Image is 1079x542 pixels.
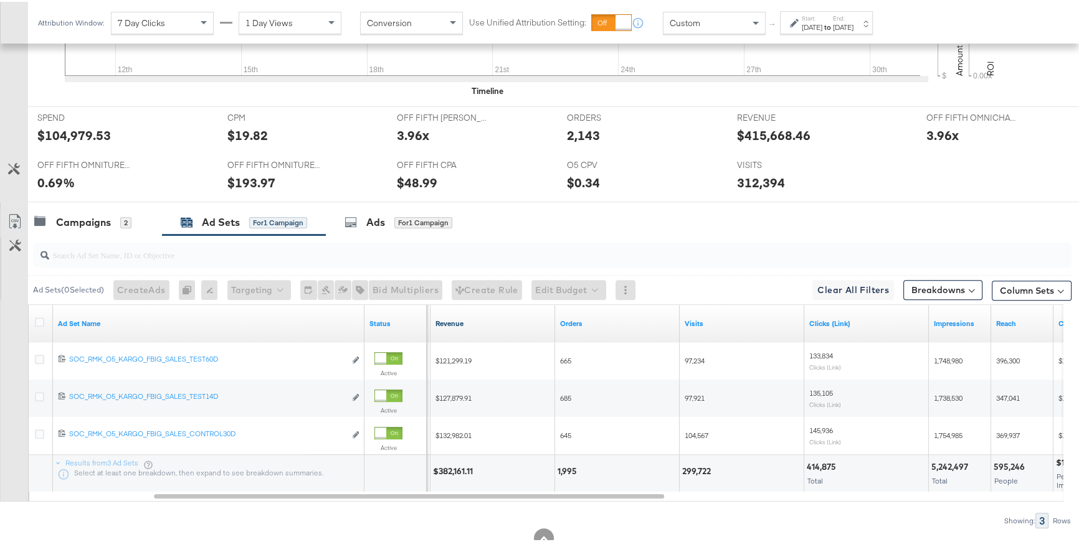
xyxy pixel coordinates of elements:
label: Active [374,404,402,413]
div: $48.99 [397,172,437,190]
button: Clear All Filters [812,278,894,298]
strong: to [822,21,833,30]
a: SOC_RMK_O5_KARGO_FBIG_SALES_TEST60D [69,352,345,365]
span: Total [932,474,948,484]
span: $121,299.19 [435,354,472,363]
a: SOC_RMK_O5_KARGO_FBIG_SALES_CONTROL30D [69,427,345,440]
span: 369,937 [996,429,1020,438]
text: Amount (USD) [954,19,965,74]
sub: Clicks (Link) [809,362,841,369]
div: 0 [179,278,201,298]
span: 396,300 [996,354,1020,363]
div: Ad Sets ( 0 Selected) [33,283,104,294]
div: for 1 Campaign [394,215,452,227]
a: Shows the current state of your Ad Set. [369,317,422,327]
sub: Clicks (Link) [809,436,841,444]
span: 145,936 [809,424,833,433]
div: 2,143 [567,124,600,143]
div: SOC_RMK_O5_KARGO_FBIG_SALES_TEST60D [69,352,345,362]
div: [DATE] [833,21,853,30]
span: $19.73 [1058,429,1078,438]
div: $0.34 [567,172,600,190]
div: 0.69% [37,172,75,190]
span: $19.92 [1058,354,1078,363]
div: Ad Sets [202,213,240,228]
span: 7 Day Clicks [118,16,165,27]
span: OFF FIFTH [PERSON_NAME] [397,110,490,122]
div: [DATE] [802,21,822,30]
div: $415,668.46 [737,124,810,143]
div: $19.82 [227,124,268,143]
label: Start: [802,12,822,21]
a: Your Ad Set name. [58,317,359,327]
a: The number of times your ad was served. On mobile apps an ad is counted as served the first time ... [934,317,986,327]
div: $193.97 [227,172,275,190]
span: 133,834 [809,349,833,358]
span: $132,982.01 [435,429,472,438]
span: 645 [560,429,571,438]
span: 104,567 [685,429,708,438]
span: 1,738,530 [934,391,963,401]
span: 97,921 [685,391,705,401]
span: 97,234 [685,354,705,363]
a: Omniture Revenue [435,317,550,327]
span: CPM [227,110,321,122]
span: OFF FIFTH CPA [397,157,490,169]
div: 299,722 [682,464,715,475]
div: for 1 Campaign [249,215,307,227]
span: 347,041 [996,391,1020,401]
div: 414,875 [807,459,840,471]
div: Rows [1052,515,1072,523]
span: Conversion [367,16,412,27]
label: End: [833,12,853,21]
div: Attribution Window: [37,17,105,26]
span: 665 [560,354,571,363]
text: ROI [985,59,996,74]
a: Omniture Orders [560,317,675,327]
div: Showing: [1004,515,1035,523]
div: 2 [120,215,131,227]
a: SOC_RMK_O5_KARGO_FBIG_SALES_TEST14D [69,390,345,403]
span: VISITS [737,157,830,169]
span: OFF FIFTH OMNITURE AOV [227,157,321,169]
span: O5 CPV [567,157,660,169]
a: The number of people your ad was served to. [996,317,1048,327]
span: 135,105 [809,386,833,396]
span: Total [807,474,823,484]
span: OFF FIFTH OMNITURE CVR [37,157,131,169]
span: $19.82 [1058,391,1078,401]
span: 685 [560,391,571,401]
input: Search Ad Set Name, ID or Objective [49,236,977,260]
label: Use Unified Attribution Setting: [469,15,586,27]
div: 3.96x [397,124,429,143]
div: 312,394 [737,172,785,190]
div: 3.96x [926,124,959,143]
a: Omniture Visits [685,317,799,327]
span: 1,748,980 [934,354,963,363]
div: 5,242,497 [931,459,972,471]
div: 3 [1035,511,1048,526]
div: Campaigns [56,213,111,228]
span: Clear All Filters [817,281,889,296]
span: $127,879.91 [435,391,472,401]
a: The number of clicks on links appearing on your ad or Page that direct people to your sites off F... [809,317,924,327]
sub: Clicks (Link) [809,399,841,406]
div: Ads [366,213,385,228]
span: People [994,474,1018,484]
label: Active [374,367,402,375]
span: 1,754,985 [934,429,963,438]
button: Column Sets [992,279,1072,299]
span: ↑ [767,21,779,26]
div: SOC_RMK_O5_KARGO_FBIG_SALES_CONTROL30D [69,427,345,437]
span: OFF FIFTH OMNICHANNEL ROAS [926,110,1020,122]
div: $382,161.11 [433,464,477,475]
span: REVENUE [737,110,830,122]
div: $104,979.53 [37,124,111,143]
span: 1 Day Views [245,16,293,27]
div: Timeline [472,83,503,95]
label: Active [374,442,402,450]
span: ORDERS [567,110,660,122]
button: Breakdowns [903,278,982,298]
span: SPEND [37,110,131,122]
div: 595,246 [994,459,1029,471]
